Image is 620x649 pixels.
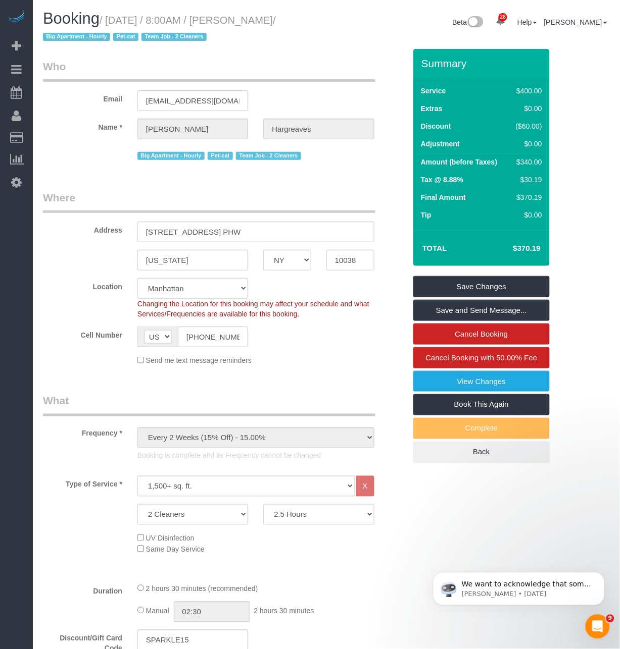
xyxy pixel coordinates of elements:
div: ($60.00) [512,121,543,131]
a: Cancel Booking with 50.00% Fee [413,347,550,368]
label: Location [35,278,130,292]
a: 28 [491,10,510,32]
span: 2 hours 30 minutes (recommended) [146,585,258,593]
label: Discount [421,121,451,131]
div: $370.19 [512,192,543,202]
input: Email [137,90,248,111]
span: UV Disinfection [146,534,195,543]
a: Back [413,442,550,463]
span: Big Apartment - Hourly [137,152,205,160]
legend: What [43,394,375,416]
span: Team Job - 2 Cleaners [236,152,301,160]
label: Amount (before Taxes) [421,157,497,167]
span: Pet-cat [113,33,138,41]
a: Cancel Booking [413,323,550,345]
iframe: Intercom notifications message [418,551,620,622]
a: Help [517,18,537,26]
input: First Name [137,119,248,139]
div: $30.19 [512,175,543,185]
label: Cell Number [35,327,130,340]
span: We want to acknowledge that some users may be experiencing lag or slower performance in our softw... [44,29,174,168]
input: Zip Code [326,250,374,271]
h4: $370.19 [483,244,541,253]
a: Beta [453,18,484,26]
p: Message from Ellie, sent 1d ago [44,39,174,48]
label: Adjustment [421,139,460,149]
a: View Changes [413,371,550,392]
span: Cancel Booking with 50.00% Fee [426,353,538,362]
span: Team Job - 2 Cleaners [141,33,207,41]
span: Send me text message reminders [146,357,252,365]
label: Address [35,222,130,235]
label: Frequency * [35,425,130,439]
iframe: Intercom live chat [586,615,610,639]
span: Big Apartment - Hourly [43,33,110,41]
a: Book This Again [413,394,550,415]
strong: Total [422,244,447,252]
span: Pet-cat [208,152,233,160]
a: Save Changes [413,276,550,297]
p: Booking is complete and its Frequency cannot be changed [137,451,374,461]
span: 28 [499,13,507,21]
span: Changing the Location for this booking may affect your schedule and what Services/Frequencies are... [137,300,369,318]
label: Tip [421,210,432,220]
label: Email [35,90,130,104]
span: Manual [146,607,169,615]
label: Type of Service * [35,476,130,490]
input: City [137,250,248,271]
div: $400.00 [512,86,543,96]
span: 9 [606,615,614,623]
img: New interface [467,16,484,29]
small: / [DATE] / 8:00AM / [PERSON_NAME] [43,15,276,43]
label: Extras [421,103,443,114]
label: Tax @ 8.88% [421,175,463,185]
div: $0.00 [512,103,543,114]
a: Save and Send Message... [413,300,550,321]
img: Automaid Logo [6,10,26,24]
label: Duration [35,583,130,597]
a: [PERSON_NAME] [544,18,607,26]
input: Cell Number [178,327,248,347]
label: Service [421,86,446,96]
h3: Summary [421,58,545,69]
legend: Who [43,59,375,82]
span: 2 hours 30 minutes [254,607,314,615]
legend: Where [43,190,375,213]
input: Last Name [263,119,374,139]
div: $0.00 [512,139,543,149]
label: Name * [35,119,130,132]
span: / [43,15,276,43]
label: Final Amount [421,192,466,202]
span: Booking [43,10,100,27]
div: $0.00 [512,210,543,220]
span: Same Day Service [146,546,205,554]
div: $340.00 [512,157,543,167]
